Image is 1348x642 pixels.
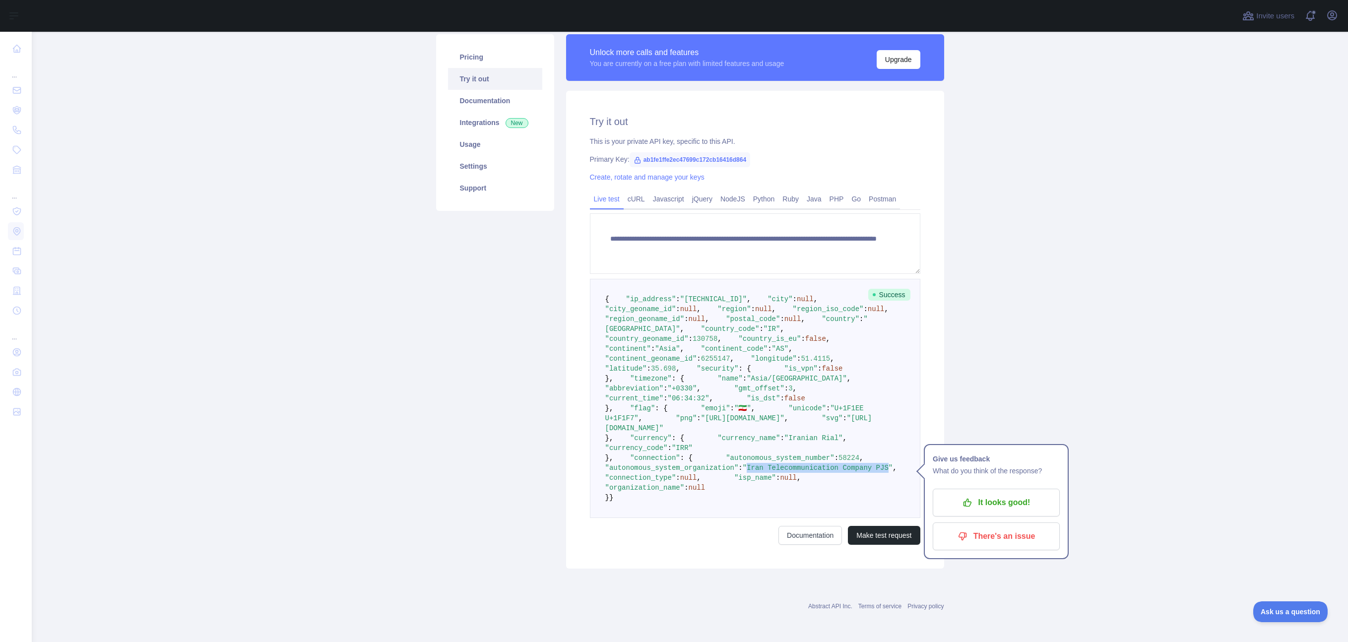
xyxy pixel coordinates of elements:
[751,404,755,412] span: ,
[768,295,792,303] span: "city"
[734,474,776,482] span: "isp_name"
[651,365,676,373] span: 35.698
[893,464,897,472] span: ,
[693,335,717,343] span: 130758
[788,345,792,353] span: ,
[717,335,721,343] span: ,
[649,191,688,207] a: Javascript
[826,191,848,207] a: PHP
[605,305,676,313] span: "city_geoname_id"
[734,385,784,392] span: "gmt_offset"
[730,404,734,412] span: :
[726,454,834,462] span: "autonomous_system_number"
[605,464,739,472] span: "autonomous_system_organization"
[776,474,780,482] span: :
[749,191,779,207] a: Python
[672,375,684,383] span: : {
[605,335,689,343] span: "country_geoname_id"
[668,394,709,402] span: "06:34:32"
[838,454,859,462] span: 58224
[697,474,701,482] span: ,
[684,484,688,492] span: :
[688,191,716,207] a: jQuery
[697,355,701,363] span: :
[738,335,801,343] span: "country_is_eu"
[448,112,542,133] a: Integrations New
[605,385,664,392] span: "abbreviation"
[788,385,792,392] span: 3
[1256,10,1294,22] span: Invite users
[630,454,680,462] span: "connection"
[842,434,846,442] span: ,
[848,526,920,545] button: Make test request
[933,453,1060,465] h1: Give us feedback
[697,365,738,373] span: "security"
[624,191,649,207] a: cURL
[705,315,709,323] span: ,
[793,305,864,313] span: "region_iso_code"
[747,295,751,303] span: ,
[863,305,867,313] span: :
[697,305,701,313] span: ,
[780,434,784,442] span: :
[747,394,780,402] span: "is_dst"
[847,375,851,383] span: ,
[663,394,667,402] span: :
[797,355,801,363] span: :
[808,603,852,610] a: Abstract API Inc.
[759,325,763,333] span: :
[803,191,826,207] a: Java
[780,315,784,323] span: :
[768,345,771,353] span: :
[626,295,676,303] span: "ip_address"
[590,173,705,181] a: Create, rotate and manage your keys
[676,295,680,303] span: :
[717,305,751,313] span: "region"
[8,60,24,79] div: ...
[448,177,542,199] a: Support
[772,305,776,313] span: ,
[680,474,697,482] span: null
[647,365,651,373] span: :
[590,47,784,59] div: Unlock more calls and features
[684,315,688,323] span: :
[780,325,784,333] span: ,
[734,404,751,412] span: "🇮🇷"
[784,365,818,373] span: "is_vpn"
[680,305,697,313] span: null
[778,191,803,207] a: Ruby
[709,394,713,402] span: ,
[772,345,789,353] span: "AS"
[933,522,1060,550] button: There's an issue
[784,385,788,392] span: :
[764,325,780,333] span: "IR"
[743,464,893,472] span: "Iran Telecommunication Company PJS"
[884,305,888,313] span: ,
[830,355,834,363] span: ,
[1240,8,1296,24] button: Invite users
[605,365,647,373] span: "latitude"
[630,404,655,412] span: "flag"
[630,375,672,383] span: "timezone"
[605,434,614,442] span: },
[933,489,1060,516] button: It looks good!
[676,414,697,422] span: "png"
[676,305,680,313] span: :
[797,295,814,303] span: null
[822,414,842,422] span: "svg"
[842,414,846,422] span: :
[605,394,664,402] span: "current_time"
[506,118,528,128] span: New
[755,305,772,313] span: null
[797,474,801,482] span: ,
[859,315,863,323] span: :
[730,355,734,363] span: ,
[801,315,805,323] span: ,
[780,474,797,482] span: null
[605,375,614,383] span: },
[801,355,830,363] span: 51.4115
[826,335,830,343] span: ,
[676,365,680,373] span: ,
[868,305,885,313] span: null
[826,404,830,412] span: :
